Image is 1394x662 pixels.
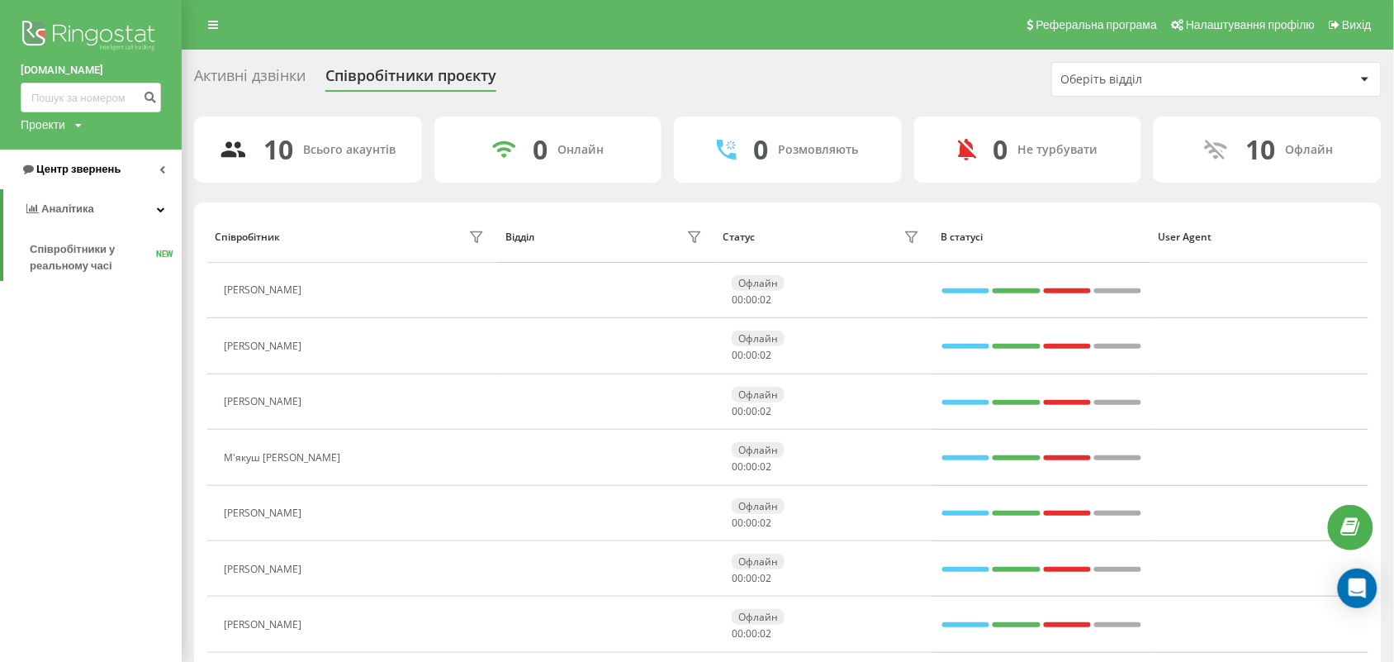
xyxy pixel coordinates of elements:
div: [PERSON_NAME] [224,564,306,575]
input: Пошук за номером [21,83,161,112]
div: Офлайн [732,275,785,291]
img: Ringostat logo [21,17,161,58]
div: Офлайн [1286,143,1334,157]
div: Співробітник [215,231,280,243]
div: 0 [993,134,1008,165]
div: Відділ [505,231,534,243]
div: Проекти [21,117,65,133]
div: : : [732,461,771,473]
div: Онлайн [557,143,604,157]
div: 0 [533,134,548,165]
span: 00 [732,404,743,418]
span: 00 [746,404,757,418]
span: 02 [760,293,771,307]
span: 02 [760,348,771,362]
div: М'якуш [PERSON_NAME] [224,452,344,464]
div: : : [732,294,771,306]
span: Вихід [1343,18,1372,31]
span: 02 [760,626,771,641]
div: Не турбувати [1018,143,1098,157]
div: : : [732,517,771,529]
span: 00 [732,293,743,307]
span: 00 [746,571,757,585]
div: Всього акаунтів [303,143,396,157]
span: Аналiтика [41,202,94,215]
span: 00 [746,348,757,362]
span: Центр звернень [36,163,121,175]
div: : : [732,628,771,640]
div: 10 [1246,134,1276,165]
span: 02 [760,516,771,530]
span: 00 [732,348,743,362]
div: Офлайн [732,609,785,625]
div: Офлайн [732,442,785,458]
div: 0 [753,134,768,165]
span: 00 [732,460,743,474]
span: 00 [746,460,757,474]
span: 00 [746,516,757,530]
span: 02 [760,404,771,418]
a: Співробітники у реальному часіNEW [30,235,182,281]
div: : : [732,406,771,417]
div: : : [732,350,771,361]
span: 02 [760,571,771,585]
span: 00 [732,626,743,641]
span: 00 [746,626,757,641]
div: Офлайн [732,498,785,514]
div: Офлайн [732,387,785,402]
span: Реферальна програма [1036,18,1158,31]
a: [DOMAIN_NAME] [21,62,161,79]
a: Аналiтика [3,189,182,229]
div: [PERSON_NAME] [224,284,306,296]
span: 00 [746,293,757,307]
div: [PERSON_NAME] [224,396,306,407]
span: 00 [732,516,743,530]
div: : : [732,573,771,584]
div: Оберіть відділ [1061,73,1259,87]
div: User Agent [1159,231,1361,243]
div: Open Intercom Messenger [1338,569,1377,608]
div: Розмовляють [778,143,858,157]
span: 02 [760,460,771,474]
div: Офлайн [732,331,785,346]
div: Офлайн [732,554,785,569]
span: Налаштування профілю [1186,18,1315,31]
div: [PERSON_NAME] [224,619,306,631]
div: [PERSON_NAME] [224,341,306,352]
span: 00 [732,571,743,585]
span: Співробітники у реальному часі [30,241,156,274]
div: [PERSON_NAME] [224,507,306,519]
div: Статус [723,231,756,243]
div: Співробітники проєкту [325,67,496,93]
div: В статусі [941,231,1143,243]
div: Активні дзвінки [194,67,306,93]
div: 10 [263,134,293,165]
